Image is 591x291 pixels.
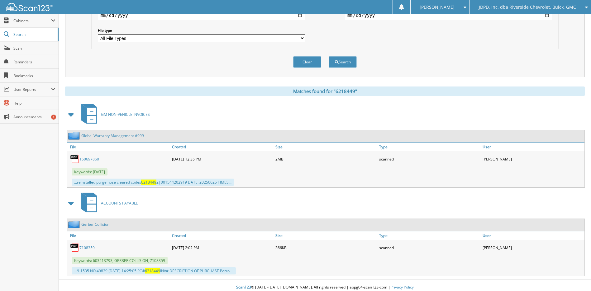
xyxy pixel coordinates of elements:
[13,59,55,65] span: Reminders
[390,284,414,290] a: Privacy Policy
[67,143,170,151] a: File
[101,200,138,206] span: ACCOUNTS PAYABLE
[67,231,170,240] a: File
[274,153,377,165] div: 2MB
[101,112,150,117] span: GM NON-VEHICLE INVOICES
[345,10,552,20] input: end
[81,222,109,227] a: Gerber Collision
[13,18,51,23] span: Cabinets
[72,257,168,264] span: Keywords: 603413793, GERBER COLLISION, 7108359
[13,46,55,51] span: Scan
[98,28,305,33] label: File type
[170,231,274,240] a: Created
[170,143,274,151] a: Created
[68,132,81,140] img: folder2.png
[78,102,150,127] a: GM NON-VEHICLE INVOICES
[13,87,51,92] span: User Reports
[98,10,305,20] input: start
[141,180,156,185] span: 6218449
[479,5,576,9] span: JDPD, Inc. dba Riverside Chevrolet, Buick, GMC
[72,267,236,274] div: ...9-1535 NO 49829 [DATE] 14:25:05 RO# INV# DESCRIPTION OF PURCHASE Perroi...
[378,143,481,151] a: Type
[72,168,107,175] span: Keywords: [DATE]
[6,3,53,11] img: scan123-logo-white.svg
[68,220,81,228] img: folder2.png
[274,143,377,151] a: Size
[81,133,144,138] a: Global Warranty Management #999
[65,86,585,96] div: Matches found for "6218449"
[293,56,321,68] button: Clear
[13,32,55,37] span: Search
[72,179,234,186] div: ...reinstalled purge hose cleared codes 2|001544202919 DATE: 20250625 TIMES...
[481,241,584,254] div: [PERSON_NAME]
[79,156,99,162] a: 150697860
[378,231,481,240] a: Type
[70,243,79,252] img: PDF.png
[274,241,377,254] div: 366KB
[481,153,584,165] div: [PERSON_NAME]
[481,231,584,240] a: User
[13,73,55,78] span: Bookmarks
[378,241,481,254] div: scanned
[329,56,357,68] button: Search
[13,101,55,106] span: Help
[170,241,274,254] div: [DATE] 2:02 PM
[378,153,481,165] div: scanned
[274,231,377,240] a: Size
[70,154,79,164] img: PDF.png
[170,153,274,165] div: [DATE] 12:35 PM
[481,143,584,151] a: User
[78,191,138,215] a: ACCOUNTS PAYABLE
[79,245,95,250] a: 7108359
[236,284,251,290] span: Scan123
[145,268,160,274] span: 6218449
[420,5,455,9] span: [PERSON_NAME]
[13,114,55,120] span: Announcements
[51,115,56,120] div: 1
